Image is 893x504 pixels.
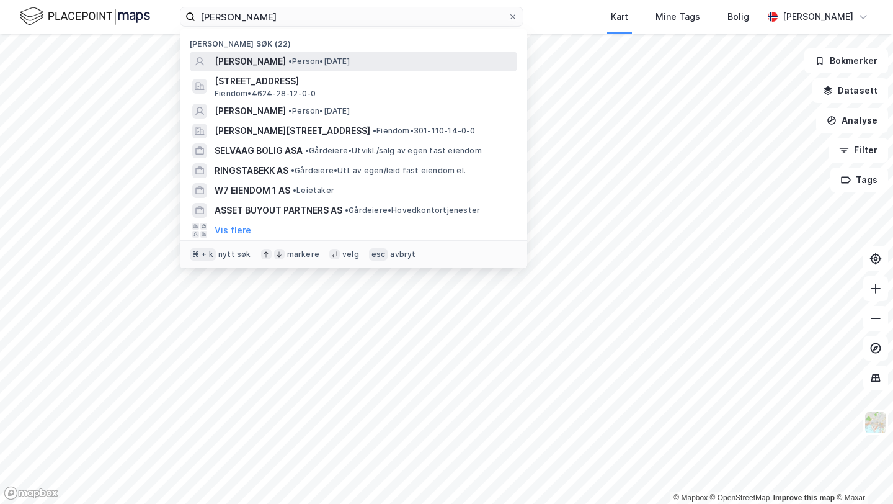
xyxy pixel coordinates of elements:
a: Improve this map [773,493,835,502]
span: Person • [DATE] [288,56,350,66]
span: RINGSTABEKK AS [215,163,288,178]
div: Kart [611,9,628,24]
span: • [345,205,349,215]
button: Analyse [816,108,888,133]
span: ASSET BUYOUT PARTNERS AS [215,203,342,218]
span: Gårdeiere • Hovedkontortjenester [345,205,480,215]
div: [PERSON_NAME] [783,9,853,24]
span: Gårdeiere • Utl. av egen/leid fast eiendom el. [291,166,466,176]
span: Gårdeiere • Utvikl./salg av egen fast eiendom [305,146,482,156]
div: [PERSON_NAME] søk (22) [180,29,527,52]
span: Eiendom • 301-110-14-0-0 [373,126,476,136]
a: Mapbox [673,493,708,502]
div: Kontrollprogram for chat [831,444,893,504]
button: Tags [830,168,888,192]
span: [STREET_ADDRESS] [215,74,512,89]
img: logo.f888ab2527a4732fd821a326f86c7f29.svg [20,6,150,27]
img: Z [864,411,887,434]
iframe: Chat Widget [831,444,893,504]
a: Mapbox homepage [4,486,58,500]
button: Filter [829,138,888,163]
span: • [373,126,376,135]
span: W7 EIENDOM 1 AS [215,183,290,198]
span: Person • [DATE] [288,106,350,116]
div: avbryt [390,250,415,259]
span: [PERSON_NAME] [215,104,286,119]
div: ⌘ + k [190,248,216,261]
span: [PERSON_NAME] [215,54,286,69]
span: SELVAAG BOLIG ASA [215,143,303,158]
button: Bokmerker [804,48,888,73]
div: markere [287,250,319,259]
div: nytt søk [218,250,251,259]
span: Leietaker [293,186,334,196]
button: Datasett [812,78,888,103]
span: • [305,146,309,155]
span: • [293,186,296,195]
span: Eiendom • 4624-28-12-0-0 [215,89,316,99]
span: • [288,106,292,115]
div: velg [342,250,359,259]
div: Mine Tags [655,9,700,24]
input: Søk på adresse, matrikkel, gårdeiere, leietakere eller personer [195,7,508,26]
a: OpenStreetMap [710,493,770,502]
button: Vis flere [215,223,251,238]
div: esc [369,248,388,261]
span: • [291,166,295,175]
div: Bolig [727,9,749,24]
span: • [288,56,292,66]
span: [PERSON_NAME][STREET_ADDRESS] [215,124,370,138]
